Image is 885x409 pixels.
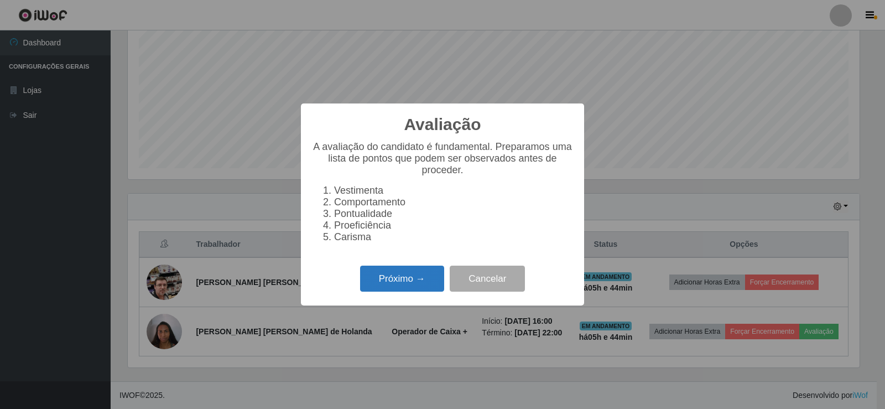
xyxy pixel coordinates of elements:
button: Próximo → [360,266,444,292]
h2: Avaliação [404,115,481,134]
p: A avaliação do candidato é fundamental. Preparamos uma lista de pontos que podem ser observados a... [312,141,573,176]
li: Vestimenta [334,185,573,196]
li: Comportamento [334,196,573,208]
li: Proeficiência [334,220,573,231]
button: Cancelar [450,266,525,292]
li: Pontualidade [334,208,573,220]
li: Carisma [334,231,573,243]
